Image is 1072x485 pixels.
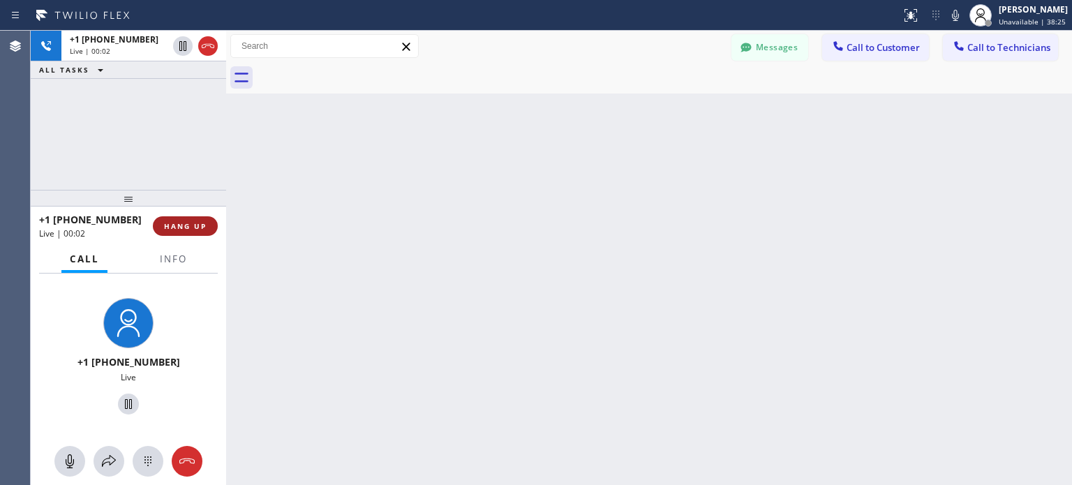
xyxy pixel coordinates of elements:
span: Call to Technicians [967,41,1050,54]
button: Call [61,246,107,273]
input: Search [231,35,418,57]
button: Open directory [94,446,124,477]
button: Call to Customer [822,34,929,61]
span: Call to Customer [847,41,920,54]
button: HANG UP [153,216,218,236]
span: Live | 00:02 [70,46,110,56]
span: HANG UP [164,221,207,231]
span: Live | 00:02 [39,227,85,239]
span: ALL TASKS [39,65,89,75]
button: Hold Customer [118,394,139,415]
button: Open dialpad [133,446,163,477]
button: Info [151,246,195,273]
span: Call [70,253,99,265]
button: Mute [54,446,85,477]
div: [PERSON_NAME] [999,3,1068,15]
button: Messages [731,34,808,61]
span: Info [160,253,187,265]
button: ALL TASKS [31,61,117,78]
button: Hang up [172,446,202,477]
span: +1 [PHONE_NUMBER] [39,213,142,226]
span: +1 [PHONE_NUMBER] [77,355,180,368]
button: Hang up [198,36,218,56]
button: Call to Technicians [943,34,1058,61]
span: Live [121,371,136,383]
button: Hold Customer [173,36,193,56]
button: Mute [946,6,965,25]
span: +1 [PHONE_NUMBER] [70,33,158,45]
span: Unavailable | 38:25 [999,17,1066,27]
